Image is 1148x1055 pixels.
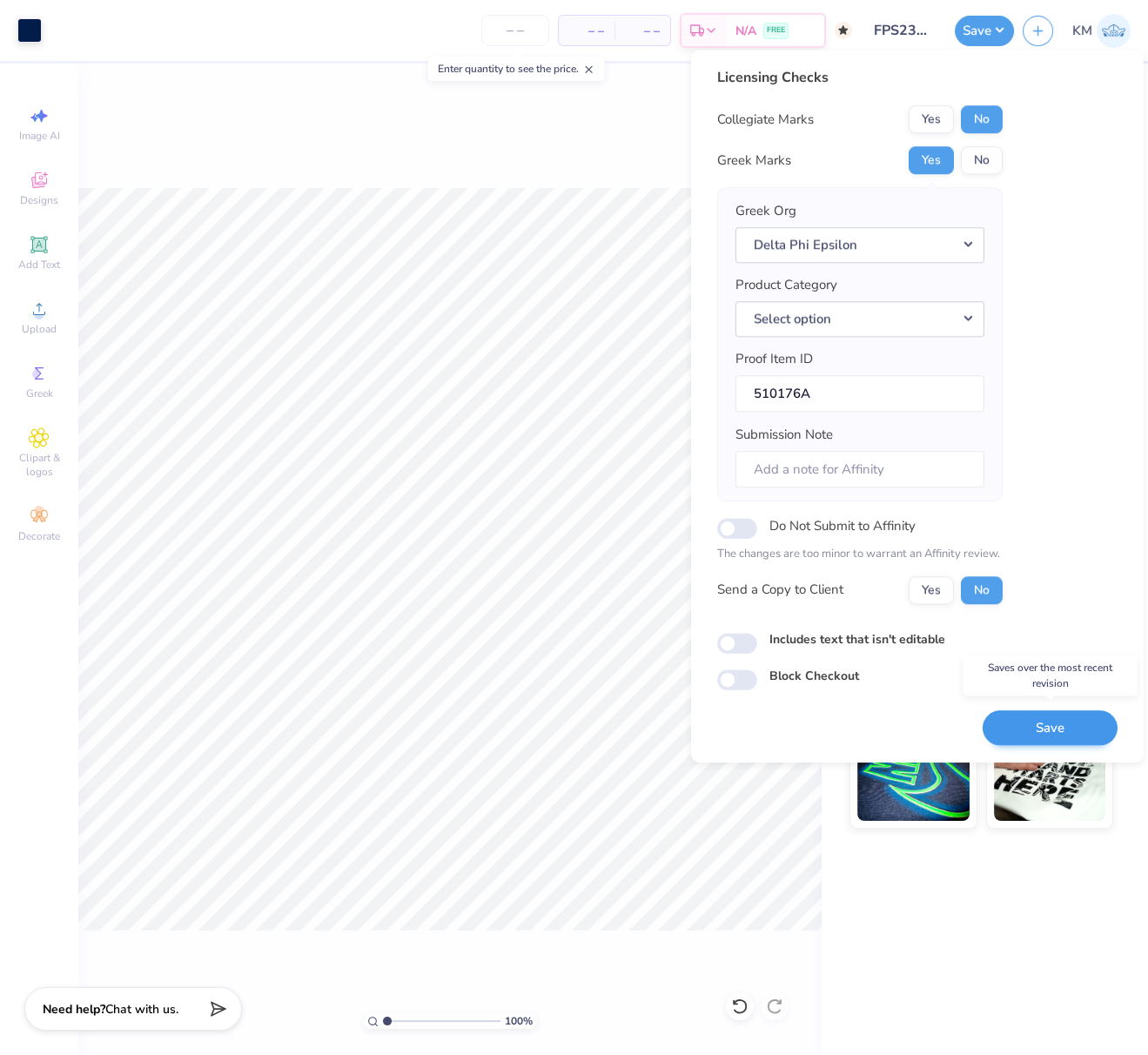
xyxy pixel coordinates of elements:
[717,580,843,600] div: Send a Copy to Client
[994,734,1106,821] img: Water based Ink
[961,105,1003,133] button: No
[1097,14,1131,48] img: Katrina Mae Mijares
[43,1001,105,1018] strong: Need help?
[105,1001,178,1018] span: Chat with us.
[735,201,796,221] label: Greek Org
[18,529,60,543] span: Decorate
[909,576,954,604] button: Yes
[769,667,859,685] label: Block Checkout
[26,386,53,400] span: Greek
[735,227,984,263] button: Delta Phi Epsilon
[625,22,660,40] span: – –
[983,710,1118,746] button: Save
[18,258,60,272] span: Add Text
[717,67,1003,88] div: Licensing Checks
[735,275,837,295] label: Product Category
[1072,21,1092,41] span: KM
[961,576,1003,604] button: No
[717,151,791,171] div: Greek Marks
[20,193,58,207] span: Designs
[857,734,970,821] img: Glow in the Dark Ink
[735,425,833,445] label: Submission Note
[963,655,1138,695] div: Saves over the most recent revision
[861,13,946,48] input: Untitled Design
[955,16,1014,46] button: Save
[19,129,60,143] span: Image AI
[735,22,756,40] span: N/A
[909,146,954,174] button: Yes
[9,451,70,479] span: Clipart & logos
[481,15,549,46] input: – –
[769,514,916,537] label: Do Not Submit to Affinity
[735,349,813,369] label: Proof Item ID
[505,1013,533,1029] span: 100 %
[717,546,1003,563] p: The changes are too minor to warrant an Affinity review.
[22,322,57,336] span: Upload
[769,630,945,648] label: Includes text that isn't editable
[909,105,954,133] button: Yes
[767,24,785,37] span: FREE
[735,451,984,488] input: Add a note for Affinity
[961,146,1003,174] button: No
[569,22,604,40] span: – –
[428,57,605,81] div: Enter quantity to see the price.
[1072,14,1131,48] a: KM
[717,110,814,130] div: Collegiate Marks
[735,301,984,337] button: Select option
